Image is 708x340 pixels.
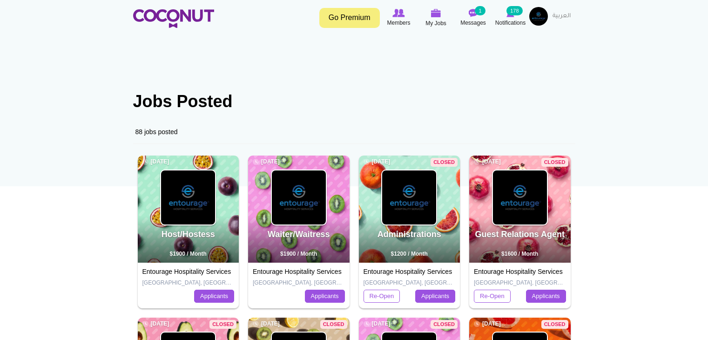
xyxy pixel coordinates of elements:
[387,18,410,27] span: Members
[415,290,455,303] a: Applicants
[305,290,345,303] a: Applicants
[142,320,169,328] span: [DATE]
[506,6,522,15] small: 178
[475,230,565,239] a: Guest Relations Agent
[501,251,538,257] span: $1600 / Month
[320,320,347,329] span: Closed
[272,170,326,224] img: Entourage Hospitality Services
[364,158,391,166] span: [DATE]
[133,92,575,111] h1: Jobs Posted
[495,18,526,27] span: Notifications
[474,320,501,328] span: [DATE]
[380,7,418,28] a: Browse Members Members
[418,7,455,29] a: My Jobs My Jobs
[364,320,391,328] span: [DATE]
[253,158,280,166] span: [DATE]
[170,251,207,257] span: $1900 / Month
[474,268,563,275] a: Entourage Hospitality Services
[474,290,511,303] a: Re-Open
[391,251,428,257] span: $1200 / Month
[253,320,280,328] span: [DATE]
[506,9,514,17] img: Notifications
[541,158,568,167] span: Closed
[378,230,441,239] a: Administrations
[455,7,492,28] a: Messages Messages 1
[133,120,575,144] div: 88 jobs posted
[209,320,236,329] span: Closed
[162,230,215,239] a: Host/Hostess
[469,9,478,17] img: Messages
[474,158,501,166] span: [DATE]
[253,268,342,275] a: Entourage Hospitality Services
[460,18,486,27] span: Messages
[492,7,529,28] a: Notifications Notifications 178
[526,290,566,303] a: Applicants
[194,290,234,303] a: Applicants
[364,279,456,287] p: [GEOGRAPHIC_DATA], [GEOGRAPHIC_DATA]
[142,158,169,166] span: [DATE]
[253,279,345,287] p: [GEOGRAPHIC_DATA], [GEOGRAPHIC_DATA]
[425,19,446,28] span: My Jobs
[548,7,575,26] a: العربية
[431,9,441,17] img: My Jobs
[280,251,317,257] span: $1900 / Month
[364,290,400,303] a: Re-Open
[364,268,452,275] a: Entourage Hospitality Services
[475,6,485,15] small: 1
[133,9,214,28] img: Home
[268,230,330,239] a: Waiter/Waitress
[161,170,215,224] img: Entourage Hospitality Services
[474,279,566,287] p: [GEOGRAPHIC_DATA], [GEOGRAPHIC_DATA]
[541,320,568,329] span: Closed
[431,320,458,329] span: Closed
[392,9,405,17] img: Browse Members
[142,279,235,287] p: [GEOGRAPHIC_DATA], [GEOGRAPHIC_DATA]
[319,8,380,28] a: Go Premium
[142,268,231,275] a: Entourage Hospitality Services
[493,170,547,224] img: Entourage Hospitality Services
[431,158,458,167] span: Closed
[382,170,436,224] img: Entourage Hospitality Services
